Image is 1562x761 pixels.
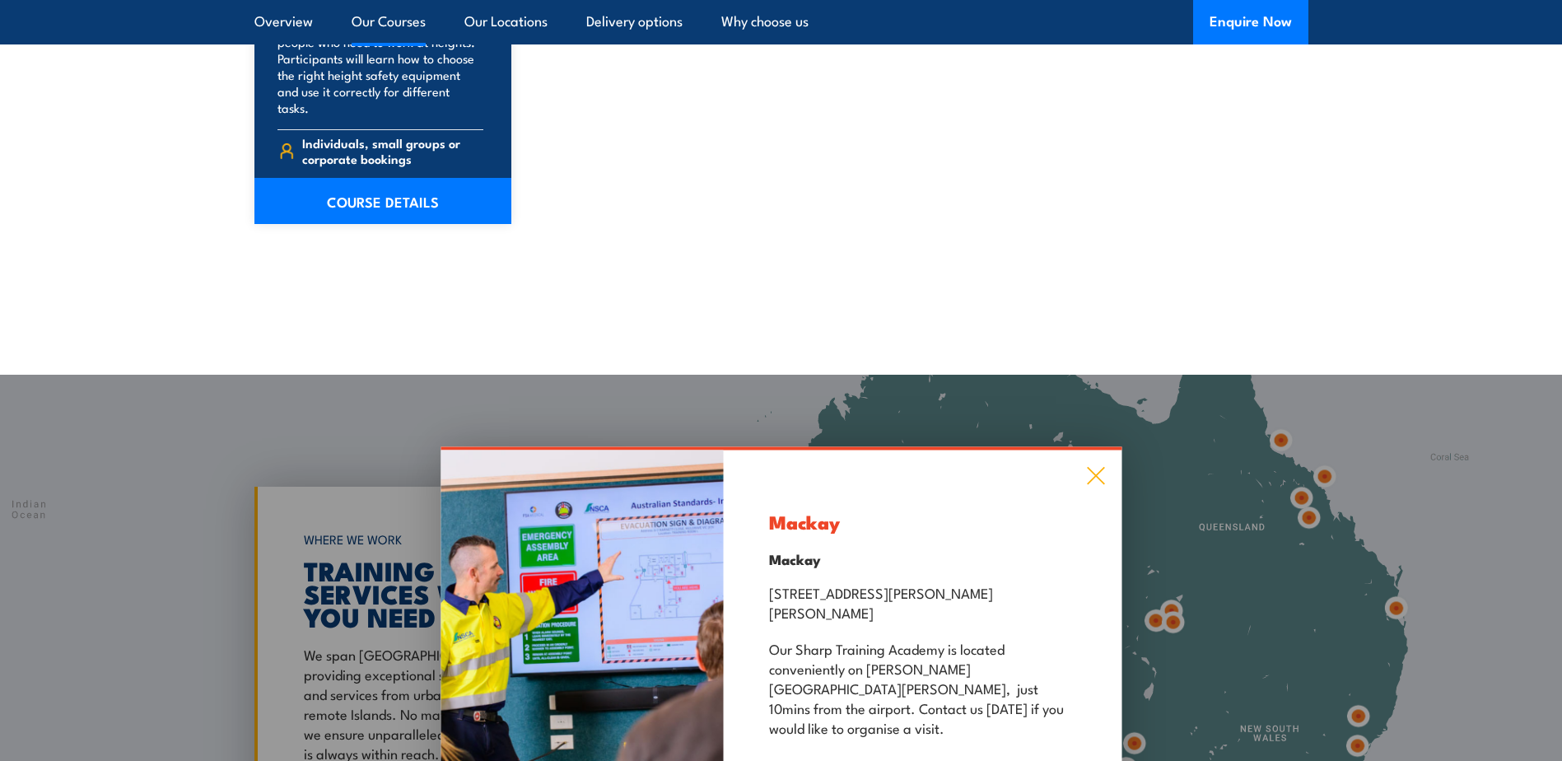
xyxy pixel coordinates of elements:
[769,512,1076,531] h3: Mackay
[769,550,1076,568] h4: Mackay
[302,135,483,166] span: Individuals, small groups or corporate bookings
[769,638,1076,737] p: Our Sharp Training Academy is located conveniently on [PERSON_NAME][GEOGRAPHIC_DATA][PERSON_NAME]...
[277,1,484,116] p: Our nationally accredited height safety training course is designed for people who need to work a...
[254,178,512,224] a: COURSE DETAILS
[769,582,1076,622] p: [STREET_ADDRESS][PERSON_NAME][PERSON_NAME]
